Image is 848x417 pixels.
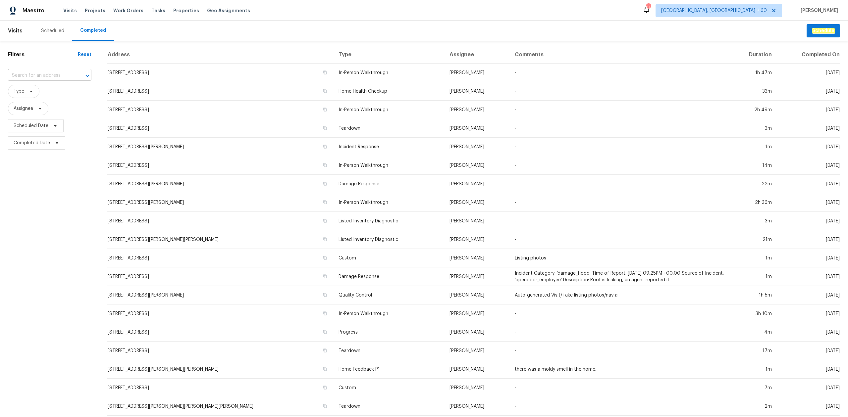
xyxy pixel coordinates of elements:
span: [GEOGRAPHIC_DATA], [GEOGRAPHIC_DATA] + 60 [661,7,767,14]
td: 14m [729,156,777,175]
h1: Filters [8,51,78,58]
td: - [509,323,729,342]
button: Copy Address [322,181,328,187]
div: Completed [80,27,106,34]
td: [STREET_ADDRESS][PERSON_NAME][PERSON_NAME] [107,230,333,249]
td: [PERSON_NAME] [444,193,509,212]
td: [PERSON_NAME] [444,397,509,416]
td: [STREET_ADDRESS] [107,64,333,82]
td: Progress [333,323,444,342]
td: [DATE] [777,323,840,342]
td: Auto-generated Visit/Take listing photos/nav ai. [509,286,729,304]
td: 2h 36m [729,193,777,212]
td: [PERSON_NAME] [444,119,509,138]
td: [PERSON_NAME] [444,64,509,82]
button: Copy Address [322,144,328,150]
td: [STREET_ADDRESS] [107,119,333,138]
button: Copy Address [322,162,328,168]
button: Copy Address [322,329,328,335]
td: 1m [729,267,777,286]
td: [DATE] [777,212,840,230]
td: Teardown [333,119,444,138]
td: [DATE] [777,379,840,397]
td: 2m [729,397,777,416]
td: [STREET_ADDRESS][PERSON_NAME][PERSON_NAME][PERSON_NAME] [107,397,333,416]
button: Copy Address [322,273,328,279]
button: Copy Address [322,125,328,131]
td: - [509,175,729,193]
button: Copy Address [322,218,328,224]
td: [DATE] [777,397,840,416]
td: [DATE] [777,342,840,360]
td: [STREET_ADDRESS] [107,379,333,397]
td: [DATE] [777,286,840,304]
button: Copy Address [322,347,328,353]
td: In-Person Walkthrough [333,64,444,82]
td: [DATE] [777,360,840,379]
button: Copy Address [322,292,328,298]
td: [PERSON_NAME] [444,323,509,342]
td: [DATE] [777,193,840,212]
td: - [509,101,729,119]
td: Listed Inventory Diagnostic [333,212,444,230]
td: [STREET_ADDRESS] [107,82,333,101]
td: [STREET_ADDRESS] [107,304,333,323]
div: 813 [646,4,651,11]
span: Assignee [14,105,33,112]
button: Copy Address [322,88,328,94]
td: 4m [729,323,777,342]
td: 1m [729,360,777,379]
button: Copy Address [322,385,328,391]
td: Damage Response [333,267,444,286]
button: Copy Address [322,255,328,261]
td: [STREET_ADDRESS][PERSON_NAME][PERSON_NAME] [107,360,333,379]
td: 2h 49m [729,101,777,119]
td: [DATE] [777,119,840,138]
th: Type [333,46,444,64]
td: [DATE] [777,101,840,119]
td: 1h 5m [729,286,777,304]
div: Reset [78,51,91,58]
td: [STREET_ADDRESS] [107,156,333,175]
td: 1m [729,138,777,156]
td: - [509,82,729,101]
td: [DATE] [777,82,840,101]
span: [PERSON_NAME] [798,7,838,14]
button: Open [83,71,92,80]
th: Duration [729,46,777,64]
td: 33m [729,82,777,101]
button: Copy Address [322,403,328,409]
td: [PERSON_NAME] [444,82,509,101]
td: Quality Control [333,286,444,304]
td: Listing photos [509,249,729,267]
td: Incident Category: 'damage_flood' Time of Report: [DATE] 09:25PM +00:00 Source of Incident: 'open... [509,267,729,286]
td: - [509,138,729,156]
td: Listed Inventory Diagnostic [333,230,444,249]
button: Copy Address [322,366,328,372]
td: - [509,304,729,323]
td: 21m [729,230,777,249]
td: Home Health Checkup [333,82,444,101]
td: [STREET_ADDRESS][PERSON_NAME] [107,175,333,193]
th: Address [107,46,333,64]
td: 17m [729,342,777,360]
td: - [509,212,729,230]
td: [PERSON_NAME] [444,379,509,397]
td: Custom [333,249,444,267]
td: [PERSON_NAME] [444,267,509,286]
td: [PERSON_NAME] [444,360,509,379]
td: 3m [729,212,777,230]
td: [STREET_ADDRESS][PERSON_NAME] [107,138,333,156]
td: [PERSON_NAME] [444,156,509,175]
span: Scheduled Date [14,122,48,129]
td: [DATE] [777,304,840,323]
td: - [509,64,729,82]
td: [PERSON_NAME] [444,304,509,323]
td: - [509,379,729,397]
td: [PERSON_NAME] [444,138,509,156]
span: Maestro [23,7,44,14]
td: [STREET_ADDRESS] [107,249,333,267]
button: Copy Address [322,107,328,113]
td: [DATE] [777,64,840,82]
td: [DATE] [777,175,840,193]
